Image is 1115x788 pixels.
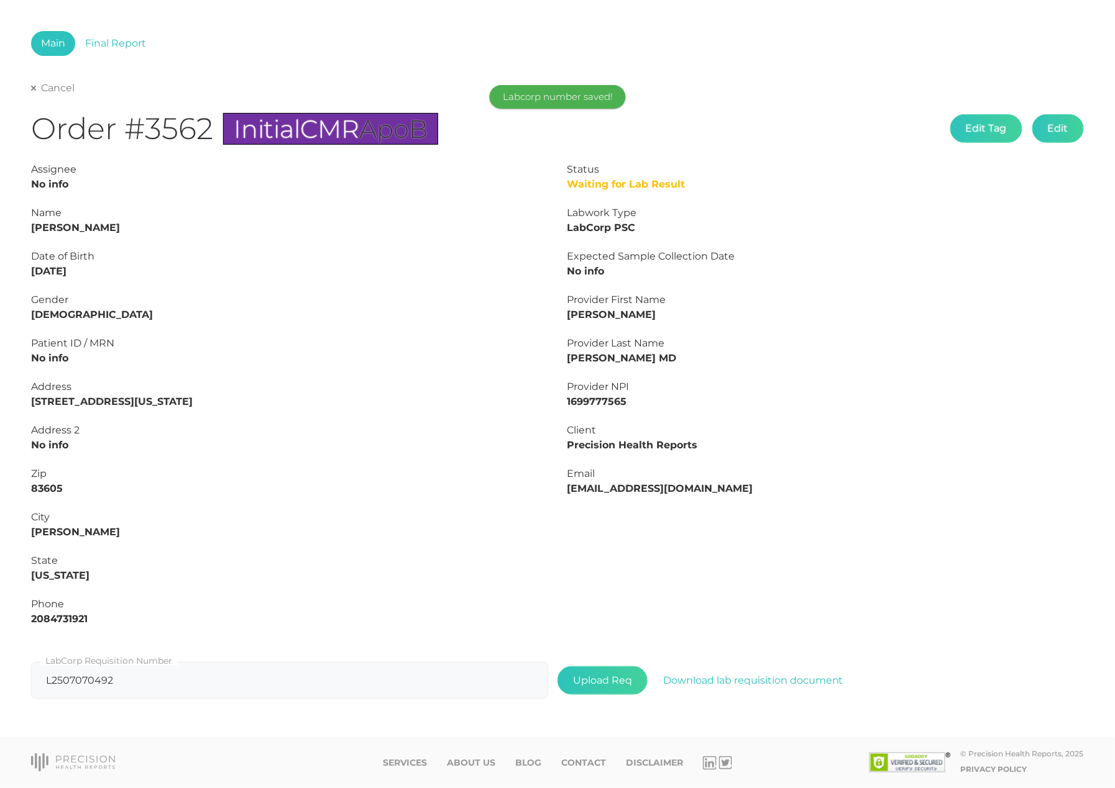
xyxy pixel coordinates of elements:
[31,510,548,525] div: City
[567,249,1084,264] div: Expected Sample Collection Date
[31,352,68,364] strong: No info
[31,597,548,612] div: Phone
[31,178,68,190] strong: No info
[31,466,548,481] div: Zip
[626,758,683,768] a: Disclaimer
[567,206,1084,220] div: Labwork Type
[561,758,606,768] a: Contact
[870,753,951,772] img: SSL site seal - click to verify
[567,309,656,320] strong: [PERSON_NAME]
[567,265,604,277] strong: No info
[31,336,548,351] div: Patient ID / MRN
[31,82,75,94] a: Cancel
[31,396,193,407] strong: [STREET_ADDRESS][US_STATE]
[557,666,648,695] span: Upload Req
[567,178,685,190] span: Waiting for Lab Result
[75,31,156,56] a: Final Report
[31,613,88,625] strong: 2084731921
[567,352,676,364] strong: [PERSON_NAME] MD
[567,292,1084,307] div: Provider First Name
[567,482,753,494] strong: [EMAIL_ADDRESS][DOMAIN_NAME]
[490,85,626,109] div: Labcorp number saved!
[447,758,495,768] a: About Us
[950,114,1022,143] button: Edit Tag
[31,423,548,438] div: Address 2
[31,553,548,568] div: State
[567,439,697,451] strong: Precision Health Reports
[300,114,359,144] span: CMR
[234,114,300,144] span: Initial
[31,249,548,264] div: Date of Birth
[31,222,120,233] strong: [PERSON_NAME]
[567,162,1084,177] div: Status
[567,222,635,233] strong: LabCorp PSC
[567,396,626,407] strong: 1699777565
[383,758,427,768] a: Services
[31,111,438,147] h1: Order #3562
[567,336,1084,351] div: Provider Last Name
[31,292,548,307] div: Gender
[1032,114,1084,143] button: Edit
[31,265,67,277] strong: [DATE]
[31,309,153,320] strong: [DEMOGRAPHIC_DATA]
[515,758,541,768] a: Blog
[31,206,548,220] div: Name
[567,466,1084,481] div: Email
[648,666,859,695] button: Download lab requisition document
[961,764,1027,774] a: Privacy Policy
[31,439,68,451] strong: No info
[359,114,428,144] span: ApoB
[567,379,1084,394] div: Provider NPI
[31,31,75,56] a: Main
[31,482,63,494] strong: 83605
[31,379,548,394] div: Address
[31,662,548,699] input: LabCorp Requisition Number
[961,749,1084,758] div: © Precision Health Reports, 2025
[567,423,1084,438] div: Client
[31,526,120,538] strong: [PERSON_NAME]
[31,569,89,581] strong: [US_STATE]
[31,162,548,177] div: Assignee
